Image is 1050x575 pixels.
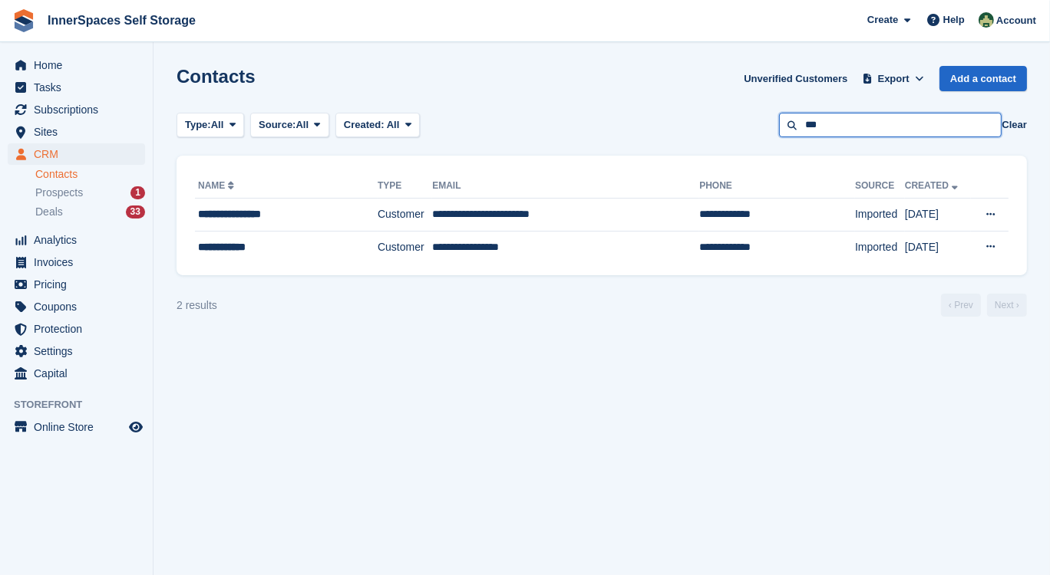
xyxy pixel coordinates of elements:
span: All [387,119,400,130]
a: menu [8,121,145,143]
td: [DATE] [905,199,971,232]
a: Unverified Customers [738,66,854,91]
span: Export [878,71,910,87]
span: Type: [185,117,211,133]
button: Created: All [335,113,420,138]
td: Imported [855,199,905,232]
h1: Contacts [177,66,256,87]
a: menu [8,143,145,165]
span: Analytics [34,229,126,251]
span: CRM [34,143,126,165]
a: InnerSpaces Self Storage [41,8,202,33]
th: Phone [699,174,855,199]
td: Customer [378,231,432,263]
span: Created: [344,119,385,130]
a: Previous [941,294,981,317]
span: Help [943,12,965,28]
a: Name [198,180,237,191]
a: Prospects 1 [35,185,145,201]
img: stora-icon-8386f47178a22dfd0bd8f6a31ec36ba5ce8667c1dd55bd0f319d3a0aa187defe.svg [12,9,35,32]
div: 1 [130,186,145,199]
a: Next [987,294,1027,317]
a: menu [8,274,145,295]
a: Deals 33 [35,204,145,220]
a: Created [905,180,961,191]
button: Type: All [177,113,244,138]
span: Invoices [34,251,126,273]
span: Online Store [34,416,126,438]
span: Coupons [34,296,126,317]
span: Source: [259,117,296,133]
a: menu [8,340,145,362]
span: Capital [34,363,126,384]
span: Pricing [34,274,126,295]
span: Tasks [34,77,126,98]
td: [DATE] [905,231,971,263]
span: Home [34,54,126,76]
a: menu [8,77,145,98]
a: Contacts [35,167,145,182]
td: Customer [378,199,432,232]
th: Source [855,174,905,199]
span: Sites [34,121,126,143]
img: Paula Amey [979,12,994,28]
button: Clear [1002,117,1027,133]
span: Create [867,12,898,28]
button: Export [860,66,927,91]
span: Deals [35,205,63,219]
div: 33 [126,205,145,219]
a: menu [8,296,145,317]
a: menu [8,54,145,76]
a: Add a contact [939,66,1027,91]
span: Subscriptions [34,99,126,120]
a: menu [8,229,145,251]
a: menu [8,318,145,340]
span: Storefront [14,397,153,412]
a: menu [8,363,145,384]
span: Account [996,13,1036,28]
a: menu [8,99,145,120]
button: Source: All [250,113,329,138]
th: Email [432,174,699,199]
span: Protection [34,318,126,340]
span: All [296,117,309,133]
a: menu [8,251,145,273]
a: menu [8,416,145,438]
nav: Page [938,294,1030,317]
th: Type [378,174,432,199]
td: Imported [855,231,905,263]
div: 2 results [177,297,217,314]
span: All [211,117,224,133]
span: Prospects [35,186,83,200]
a: Preview store [127,418,145,436]
span: Settings [34,340,126,362]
